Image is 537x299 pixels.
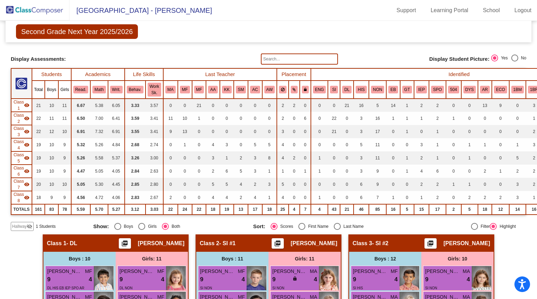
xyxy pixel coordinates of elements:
[492,138,509,151] td: 0
[234,165,248,178] td: 5
[262,99,277,112] td: 0
[45,81,58,99] th: Boys
[24,102,30,108] mat-icon: visibility
[509,151,526,165] td: 5
[192,99,206,112] td: 21
[416,86,427,93] button: IEP
[90,138,108,151] td: 5.26
[24,142,30,148] mat-icon: visibility
[108,125,125,138] td: 6.91
[414,165,429,178] td: 4
[206,99,220,112] td: 0
[71,99,91,112] td: 6.67
[386,99,400,112] td: 14
[71,125,91,138] td: 6.91
[14,99,24,111] span: Class 1
[354,99,369,112] td: 16
[342,86,352,93] button: DL
[220,125,234,138] td: 0
[220,151,234,165] td: 1
[461,112,478,125] td: 0
[289,81,300,99] th: Keep with students
[289,165,300,178] td: 0
[300,112,311,125] td: 6
[461,138,478,151] td: 1
[277,81,289,99] th: Keep away students
[69,5,212,16] span: [GEOGRAPHIC_DATA] - [PERSON_NAME]
[402,86,412,93] button: GT
[369,112,386,125] td: 16
[400,165,414,178] td: 1
[14,152,24,164] span: Class 5
[289,125,300,138] td: 0
[32,125,45,138] td: 22
[509,5,537,16] a: Logout
[248,112,262,125] td: 0
[277,138,289,151] td: 4
[45,151,58,165] td: 10
[194,86,204,93] button: MF
[248,165,262,178] td: 3
[16,24,138,39] span: Second Grade Next Year 2025/2026
[11,112,32,125] td: Lucero Reyes - SI #1
[354,81,369,99] th: Hispanic
[192,125,206,138] td: 0
[414,138,429,151] td: 3
[192,81,206,99] th: Marlen Fisher
[311,112,328,125] td: 0
[328,165,340,178] td: 0
[163,68,277,81] th: Last Teacher
[11,99,32,112] td: Lizabeth Moreno - DL
[163,165,178,178] td: 0
[236,86,246,93] button: SM
[163,81,178,99] th: Maricela Arce
[192,151,206,165] td: 0
[206,138,220,151] td: 4
[354,125,369,138] td: 3
[220,138,234,151] td: 3
[478,99,492,112] td: 13
[192,165,206,178] td: 0
[248,81,262,99] th: Alexandra Childers
[165,86,176,93] button: MA
[32,151,45,165] td: 19
[289,138,300,151] td: 0
[400,138,414,151] td: 0
[178,125,192,138] td: 13
[206,151,220,165] td: 3
[146,125,163,138] td: 3.41
[71,112,91,125] td: 6.50
[125,99,146,112] td: 3.33
[391,5,422,16] a: Support
[328,99,340,112] td: 0
[262,151,277,165] td: 8
[289,151,300,165] td: 2
[208,86,218,93] button: AA
[248,138,262,151] td: 5
[58,112,71,125] td: 11
[478,81,492,99] th: At Risk
[414,125,429,138] td: 0
[45,112,58,125] td: 11
[277,99,289,112] td: 2
[311,165,328,178] td: 1
[425,5,474,16] a: Learning Portal
[125,165,146,178] td: 2.84
[32,99,45,112] td: 21
[234,125,248,138] td: 0
[300,138,311,151] td: 0
[206,125,220,138] td: 0
[222,86,232,93] button: KK
[11,165,32,178] td: Madison Vincent - Eng. EB
[58,151,71,165] td: 9
[480,86,490,93] button: AR
[125,125,146,138] td: 3.55
[178,151,192,165] td: 0
[328,151,340,165] td: 0
[90,99,108,112] td: 5.38
[90,151,108,165] td: 5.58
[220,165,234,178] td: 6
[340,151,354,165] td: 0
[429,56,489,62] span: Display Student Picture:
[300,81,311,99] th: Keep with teacher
